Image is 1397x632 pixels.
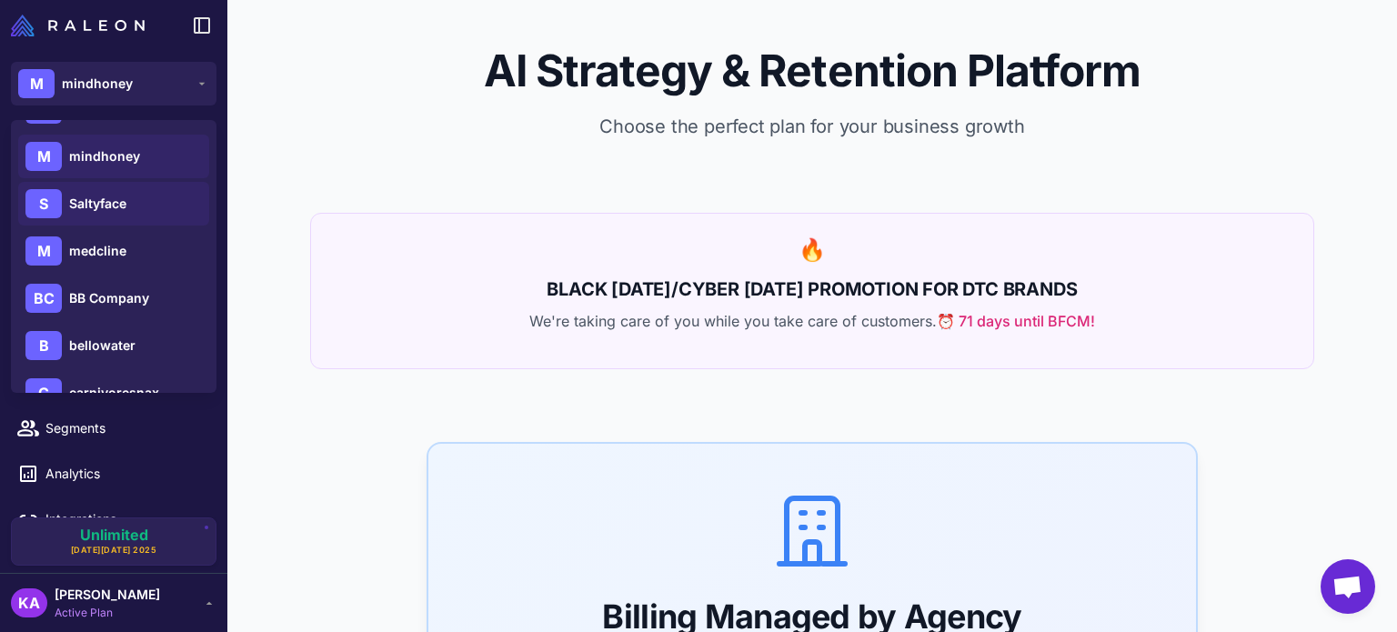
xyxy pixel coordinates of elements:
div: B [25,331,62,360]
div: Open chat [1321,559,1375,614]
div: BC [25,284,62,313]
a: Campaigns [7,318,220,356]
span: 🔥 [799,236,826,263]
p: Choose the perfect plan for your business growth [256,113,1368,140]
span: carnivoresnax [69,383,159,403]
div: M [25,142,62,171]
span: Analytics [45,464,206,484]
div: S [25,189,62,218]
span: Segments [45,418,206,438]
a: Chats [7,182,220,220]
span: Saltyface [69,194,126,214]
a: Email Design [7,273,220,311]
h1: AI Strategy & Retention Platform [256,44,1368,98]
span: medcline [69,241,126,261]
div: KA [11,588,47,617]
img: Raleon Logo [11,15,145,36]
button: Mmindhoney [11,62,216,105]
span: Active Plan [55,605,160,621]
div: C [25,378,62,407]
div: M [18,69,55,98]
span: Unlimited [80,527,148,542]
a: Analytics [7,455,220,493]
span: mindhoney [62,74,133,94]
span: [PERSON_NAME] [55,585,160,605]
h2: BLACK [DATE]/CYBER [DATE] PROMOTION FOR DTC BRANDS [333,276,1291,303]
span: [DATE][DATE] 2025 [71,544,157,557]
span: ⏰ 71 days until BFCM! [937,310,1095,332]
span: Integrations [45,509,206,529]
p: We're taking care of you while you take care of customers. [333,310,1291,332]
a: Segments [7,409,220,447]
span: mindhoney [69,146,140,166]
a: Calendar [7,364,220,402]
a: Raleon Logo [11,15,152,36]
span: bellowater [69,336,136,356]
span: BB Company [69,288,149,308]
div: M [25,236,62,266]
a: Knowledge [7,227,220,266]
a: Integrations [7,500,220,538]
